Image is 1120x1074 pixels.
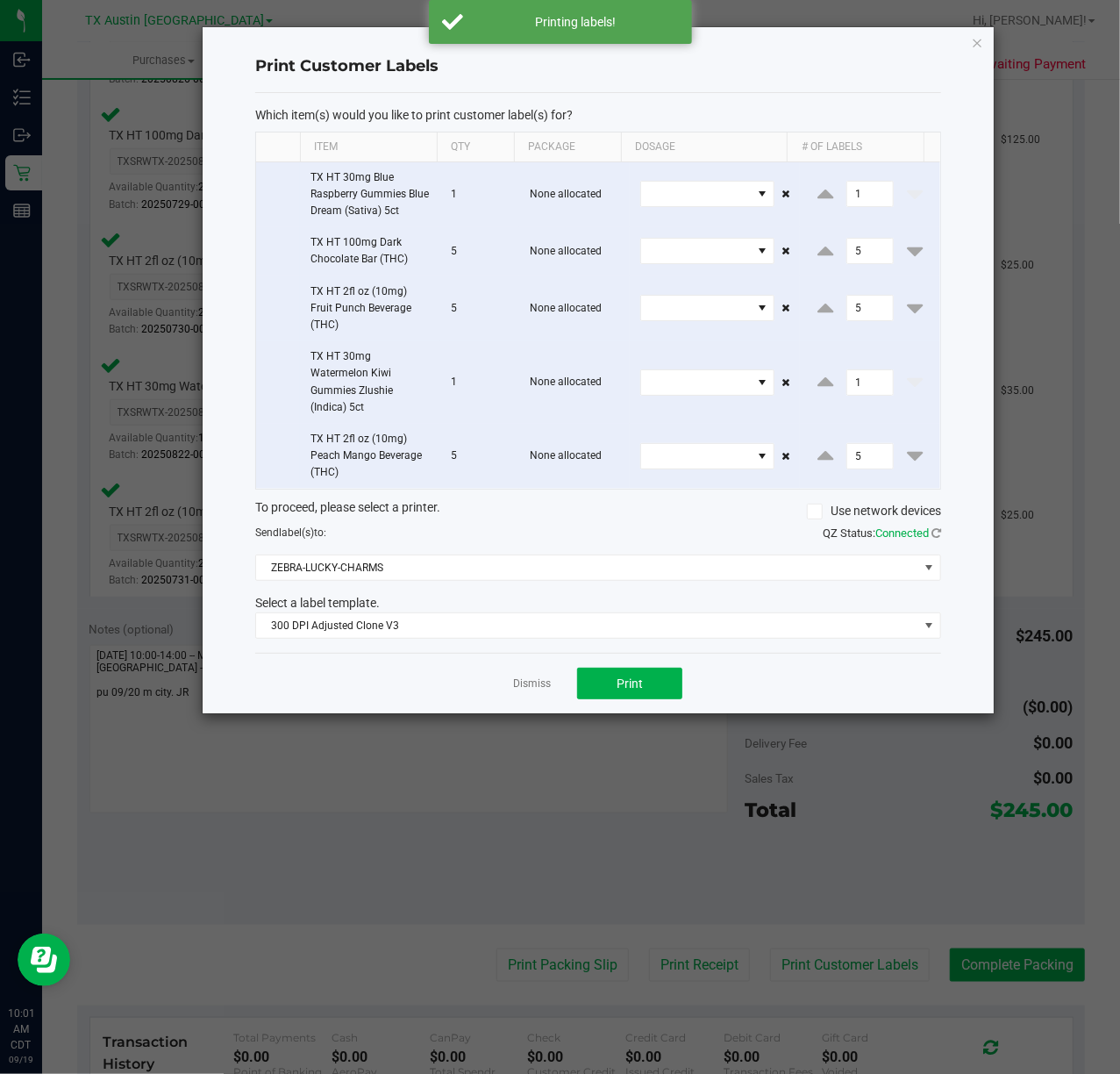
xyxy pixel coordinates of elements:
th: Dosage [621,132,787,162]
td: TX HT 2fl oz (10mg) Fruit Punch Beverage (THC) [300,276,440,342]
td: None allocated [519,276,629,342]
td: 5 [440,276,520,342]
a: Dismiss [513,677,551,691]
td: TX HT 100mg Dark Chocolate Bar (THC) [300,227,440,276]
button: Print [577,668,682,699]
th: Qty [437,132,514,162]
span: Print [617,677,643,691]
label: Use network devices [807,502,941,520]
span: Connected [875,526,929,540]
th: Package [514,132,621,162]
td: None allocated [519,341,629,424]
div: Select a label template. [242,594,954,612]
p: Which item(s) would you like to print customer label(s) for? [255,107,941,123]
td: None allocated [519,227,629,276]
h4: Print Customer Labels [255,55,941,78]
span: label(s) [279,526,314,539]
td: None allocated [519,424,629,489]
div: Printing labels! [473,13,679,31]
span: ZEBRA-LUCKY-CHARMS [256,555,918,580]
td: None allocated [519,162,629,228]
td: 1 [440,162,520,228]
iframe: Resource center [18,934,70,986]
span: QZ Status: [823,526,941,540]
td: TX HT 2fl oz (10mg) Peach Mango Beverage (THC) [300,424,440,489]
td: TX HT 30mg Watermelon Kiwi Gummies Zlushie (Indica) 5ct [300,341,440,424]
th: Item [300,132,437,162]
td: 1 [440,341,520,424]
div: To proceed, please select a printer. [242,498,954,525]
th: # of labels [787,132,924,162]
td: 5 [440,424,520,489]
span: Send to: [255,526,326,539]
span: 300 DPI Adjusted Clone V3 [256,613,918,638]
td: TX HT 30mg Blue Raspberry Gummies Blue Dream (Sativa) 5ct [300,162,440,228]
td: 5 [440,227,520,276]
